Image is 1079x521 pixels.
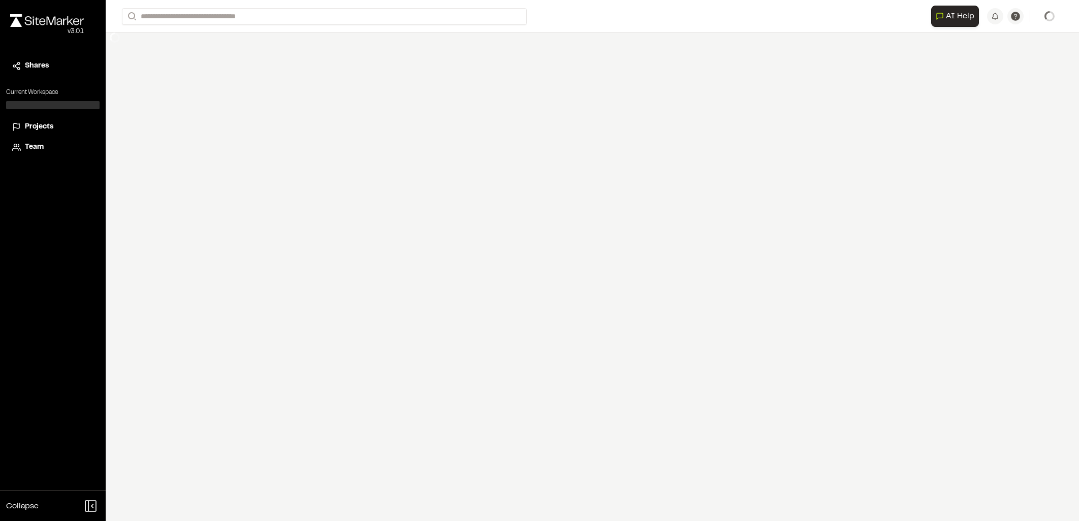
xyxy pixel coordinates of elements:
[12,121,93,133] a: Projects
[10,14,84,27] img: rebrand.png
[25,121,53,133] span: Projects
[12,142,93,153] a: Team
[6,88,100,97] p: Current Workspace
[946,10,974,22] span: AI Help
[12,60,93,72] a: Shares
[10,27,84,36] div: Oh geez...please don't...
[931,6,983,27] div: Open AI Assistant
[931,6,979,27] button: Open AI Assistant
[25,60,49,72] span: Shares
[122,8,140,25] button: Search
[25,142,44,153] span: Team
[6,500,39,512] span: Collapse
